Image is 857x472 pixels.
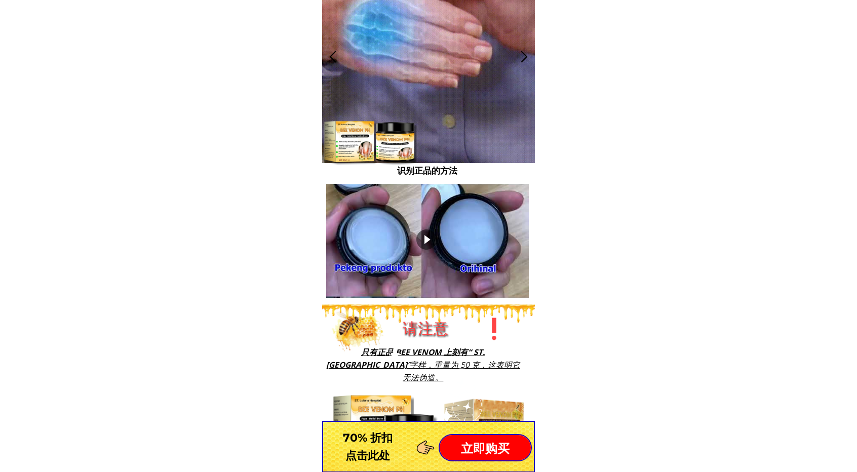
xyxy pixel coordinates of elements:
font: 识别正品的方法 [397,164,457,176]
font: ，重量为 50 克，这表明它无法伪造。 [403,359,520,383]
font: 立即购买 [461,441,510,457]
font: 点击此处 [345,449,390,462]
font: 只有正品 BEE VENOM 上刻有“ ST. [GEOGRAPHIC_DATA] [326,346,485,370]
font: 请注意 [403,320,448,337]
iframe: 在官方网站购买原装产品 [326,184,529,298]
font: 70% 折扣 [343,431,393,445]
